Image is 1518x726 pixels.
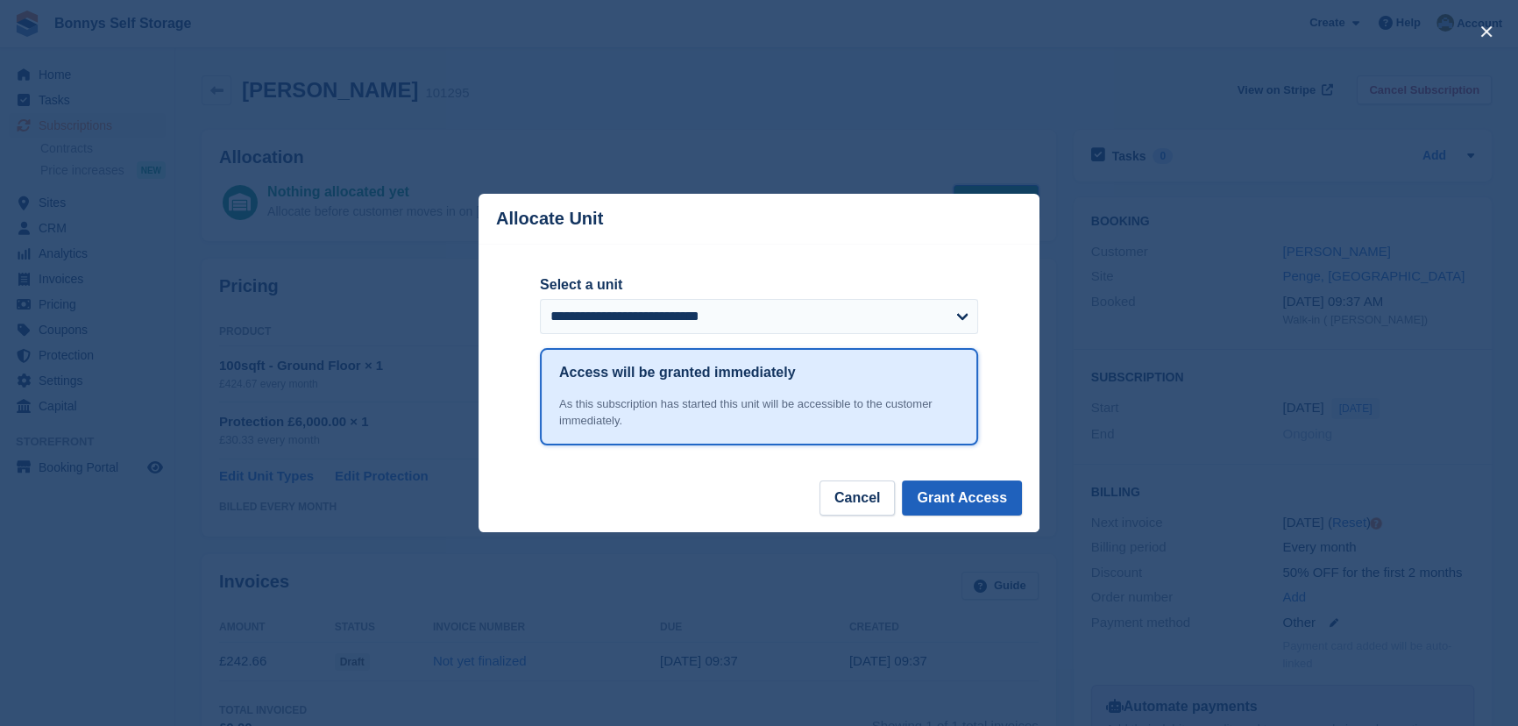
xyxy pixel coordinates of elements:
h1: Access will be granted immediately [559,362,795,383]
button: Cancel [819,480,895,516]
label: Select a unit [540,274,978,295]
button: close [1472,18,1500,46]
div: As this subscription has started this unit will be accessible to the customer immediately. [559,395,959,430]
button: Grant Access [902,480,1022,516]
p: Allocate Unit [496,209,603,229]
